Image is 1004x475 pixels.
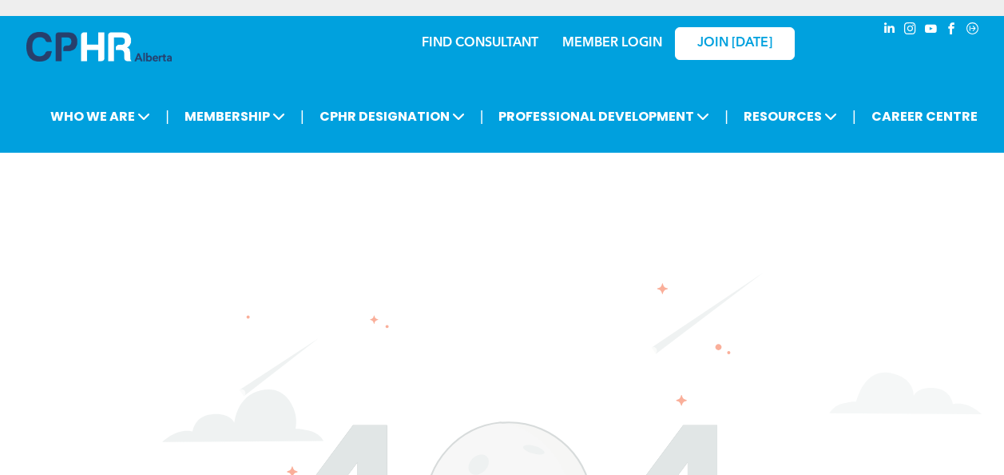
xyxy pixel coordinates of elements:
span: RESOURCES [739,102,842,131]
li: | [852,100,856,133]
span: PROFESSIONAL DEVELOPMENT [494,102,714,131]
li: | [165,100,169,133]
a: CAREER CENTRE [867,102,982,131]
span: WHO WE ARE [46,102,155,131]
li: | [300,100,304,133]
a: linkedin [881,20,899,42]
img: A blue and white logo for cp alberta [26,32,172,62]
a: FIND CONSULTANT [422,37,538,50]
li: | [480,100,484,133]
span: MEMBERSHIP [180,102,290,131]
a: MEMBER LOGIN [562,37,662,50]
span: CPHR DESIGNATION [315,102,470,131]
a: JOIN [DATE] [675,27,795,60]
span: JOIN [DATE] [697,36,772,51]
a: instagram [902,20,919,42]
a: Social network [964,20,982,42]
a: facebook [943,20,961,42]
li: | [724,100,728,133]
a: youtube [923,20,940,42]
